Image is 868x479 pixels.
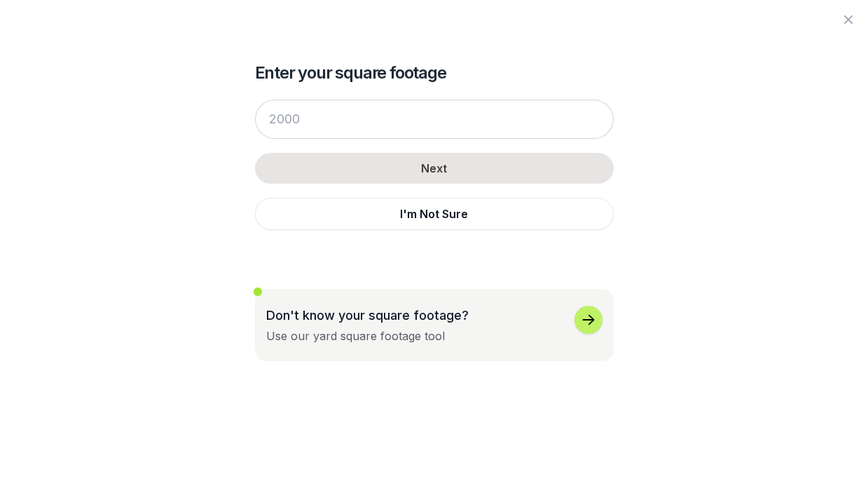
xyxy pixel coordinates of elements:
h2: Enter your square footage [255,62,614,84]
button: Don't know your square footage?Use our yard square footage tool [255,289,614,361]
div: Use our yard square footage tool [266,328,445,344]
button: Next [255,153,614,184]
button: I'm Not Sure [255,198,614,230]
input: 2000 [255,100,614,139]
p: Don't know your square footage? [266,306,469,325]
